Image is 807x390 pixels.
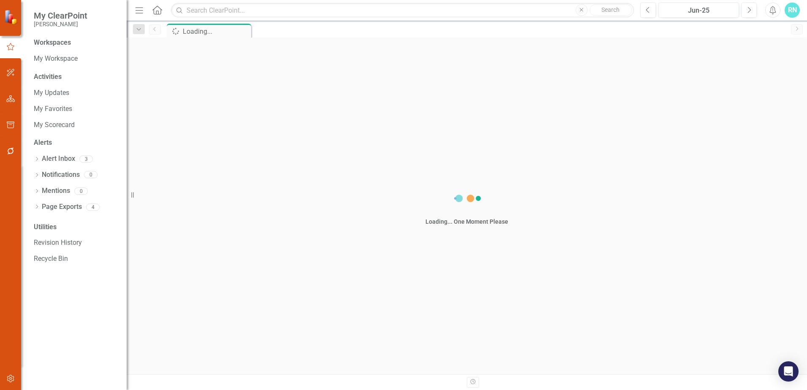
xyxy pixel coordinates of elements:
a: My Scorecard [34,120,118,130]
span: Search [601,6,620,13]
div: 0 [84,171,97,179]
div: Utilities [34,222,118,232]
div: Workspaces [34,38,71,48]
div: Activities [34,72,118,82]
div: Loading... One Moment Please [425,217,508,226]
a: Notifications [42,170,80,180]
a: My Favorites [34,104,118,114]
button: RN [785,3,800,18]
a: Alert Inbox [42,154,75,164]
a: Revision History [34,238,118,248]
a: My Workspace [34,54,118,64]
div: Jun-25 [661,5,736,16]
div: Alerts [34,138,118,148]
div: 3 [79,155,93,162]
div: 0 [74,187,88,195]
span: My ClearPoint [34,11,87,21]
a: Page Exports [42,202,82,212]
div: Loading... [183,26,249,37]
div: Open Intercom Messenger [778,361,799,382]
button: Jun-25 [658,3,739,18]
button: Search [590,4,632,16]
img: ClearPoint Strategy [4,10,19,24]
div: 4 [86,203,100,211]
a: My Updates [34,88,118,98]
input: Search ClearPoint... [171,3,634,18]
a: Recycle Bin [34,254,118,264]
small: [PERSON_NAME] [34,21,87,27]
a: Mentions [42,186,70,196]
